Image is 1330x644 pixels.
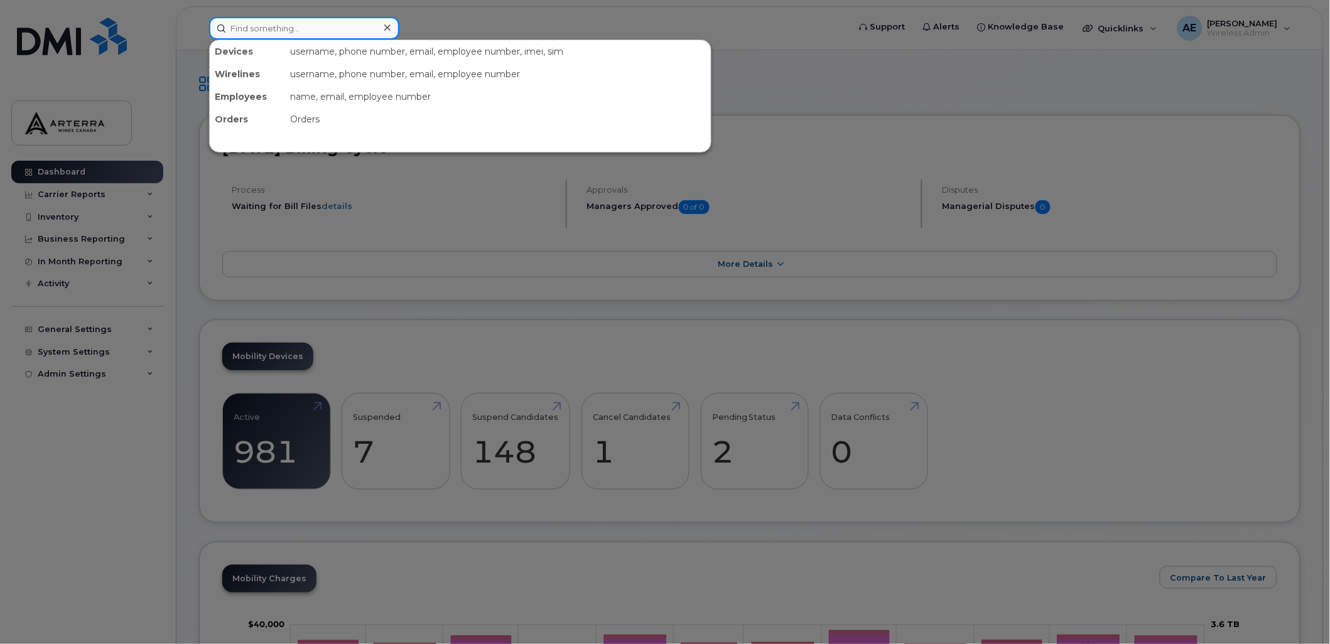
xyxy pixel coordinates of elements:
div: Orders [285,108,711,131]
div: name, email, employee number [285,85,711,108]
div: Orders [210,108,285,131]
div: Devices [210,40,285,63]
div: Employees [210,85,285,108]
div: username, phone number, email, employee number [285,63,711,85]
div: Wirelines [210,63,285,85]
div: username, phone number, email, employee number, imei, sim [285,40,711,63]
